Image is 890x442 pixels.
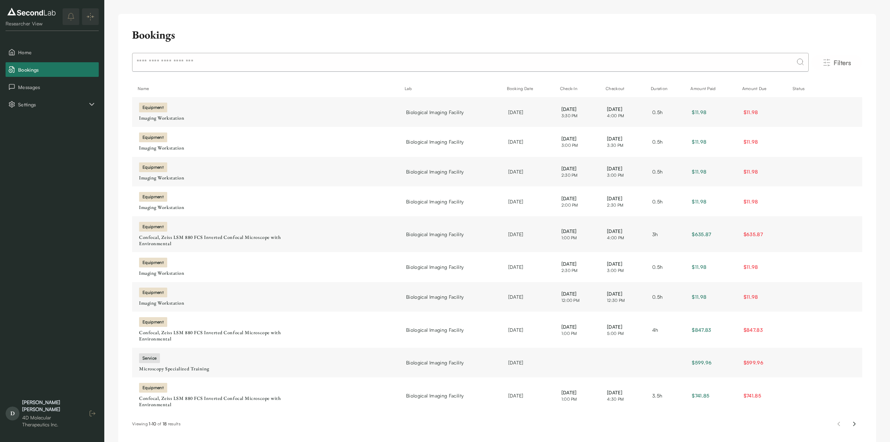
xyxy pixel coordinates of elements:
[607,290,638,297] span: [DATE]
[139,300,313,306] div: Imaging Workstation
[139,234,313,247] div: Confocal, Zeiss LSM 880 FCS Inverted Confocal Microscope with Environmental
[692,169,706,175] span: $11.98
[692,231,711,237] span: $635.87
[22,399,79,413] div: [PERSON_NAME] [PERSON_NAME]
[692,264,706,270] span: $11.98
[561,297,593,304] span: 12:00 PM
[692,199,706,204] span: $11.98
[744,294,758,300] span: $11.98
[501,80,555,97] th: Booking Date
[508,198,548,205] div: [DATE]
[139,258,392,276] a: equipmentImaging Workstation
[692,360,712,365] span: $599.96
[652,168,678,175] div: 0.5 h
[139,317,167,327] div: equipment
[406,168,464,175] span: Biological Imaging Facility
[139,354,392,372] a: serviceMicroscopy Specialized Training
[607,297,638,304] span: 12:30 PM
[86,407,99,420] button: Log out
[139,192,167,202] div: equipment
[149,421,156,426] span: 1 - 10
[508,138,548,145] div: [DATE]
[6,20,57,27] div: Researcher View
[139,163,392,181] a: equipmentImaging Workstation
[406,198,464,205] span: Biological Imaging Facility
[652,231,678,238] div: 3 h
[6,80,99,94] li: Messages
[561,105,593,113] span: [DATE]
[561,267,593,274] span: 2:30 PM
[18,83,96,91] span: Messages
[561,172,593,178] span: 2:30 PM
[82,8,99,25] button: Expand/Collapse sidebar
[139,288,392,306] a: equipmentImaging Workstation
[6,45,99,59] button: Home
[406,263,464,271] span: Biological Imaging Facility
[652,198,678,205] div: 0.5 h
[139,132,167,142] div: equipment
[692,109,706,115] span: $11.98
[18,66,96,73] span: Bookings
[139,133,392,151] a: equipmentImaging Workstation
[18,101,88,108] span: Settings
[139,193,392,211] a: equipmentImaging Workstation
[652,109,678,116] div: 0.5 h
[561,202,593,208] span: 2:00 PM
[139,384,392,408] a: equipmentConfocal, Zeiss LSM 880 FCS Inverted Confocal Microscope with Environmental
[139,103,167,112] div: equipment
[132,80,399,97] th: Name
[561,113,593,119] span: 3:30 PM
[139,204,313,211] div: Imaging Workstation
[652,326,678,333] div: 4 h
[508,326,548,333] div: [DATE]
[508,359,548,366] div: [DATE]
[508,293,548,300] div: [DATE]
[744,327,763,333] span: $847.83
[561,290,593,297] span: [DATE]
[834,58,851,67] span: Filters
[139,288,167,297] div: equipment
[561,227,593,235] span: [DATE]
[139,366,313,372] div: Microscopy Specialized Training
[508,168,548,175] div: [DATE]
[847,416,862,432] button: Next page
[6,62,99,77] a: Bookings
[652,392,678,399] div: 3.5 h
[811,55,862,70] button: Filters
[607,330,638,337] span: 5:00 PM
[6,97,99,112] button: Settings
[607,235,638,241] span: 4:00 PM
[406,109,464,116] span: Biological Imaging Facility
[561,195,593,202] span: [DATE]
[406,138,464,145] span: Biological Imaging Facility
[22,414,79,428] div: 4D Molecular Therapeutics Inc.
[607,389,638,396] span: [DATE]
[139,395,313,408] div: Confocal, Zeiss LSM 880 FCS Inverted Confocal Microscope with Environmental
[555,80,600,97] th: Check-In
[607,396,638,402] span: 4:30 PM
[744,169,758,175] span: $11.98
[508,109,548,116] div: [DATE]
[132,421,180,427] div: Viewing of results
[508,263,548,271] div: [DATE]
[744,231,763,237] span: $635.87
[406,326,464,333] span: Biological Imaging Facility
[561,142,593,148] span: 3:00 PM
[561,135,593,142] span: [DATE]
[406,293,464,300] span: Biological Imaging Facility
[607,227,638,235] span: [DATE]
[508,392,548,399] div: [DATE]
[63,8,79,25] button: notifications
[652,138,678,145] div: 0.5 h
[561,235,593,241] span: 1:00 PM
[600,80,645,97] th: Checkout
[607,165,638,172] span: [DATE]
[6,407,19,420] span: D
[561,323,593,330] span: [DATE]
[508,231,548,238] div: [DATE]
[561,165,593,172] span: [DATE]
[139,162,167,172] div: equipment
